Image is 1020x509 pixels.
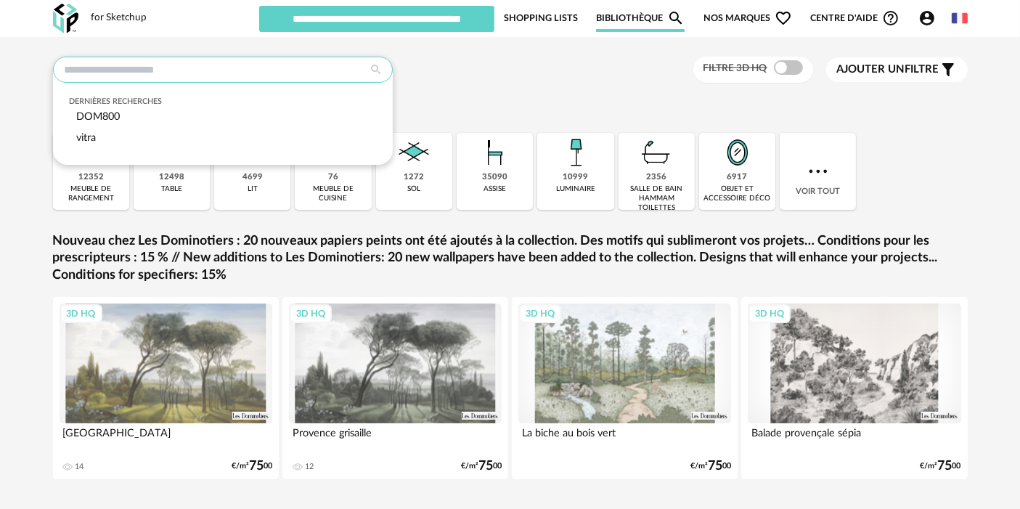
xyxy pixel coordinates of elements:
img: Sol.png [394,133,433,172]
div: 35090 [482,172,507,183]
span: Magnify icon [667,9,685,27]
div: meuble de cuisine [299,184,367,203]
span: filtre [837,62,939,77]
div: luminaire [556,184,595,194]
div: 14 [76,462,84,472]
div: table [161,184,182,194]
div: 3D HQ [60,304,102,323]
div: meuble de rangement [57,184,125,203]
a: 3D HQ [GEOGRAPHIC_DATA] 14 €/m²7500 [53,297,280,479]
span: vitra [76,132,96,143]
div: €/m² 00 [921,461,961,471]
span: Account Circle icon [918,9,942,27]
span: DOM800 [76,111,120,122]
div: Provence grisaille [289,423,502,452]
div: 3D HQ [519,304,561,323]
a: 3D HQ La biche au bois vert €/m²7500 [512,297,738,479]
div: salle de bain hammam toilettes [623,184,690,213]
div: 12 [305,462,314,472]
div: Balade provençale sépia [748,423,961,452]
img: Miroir.png [718,133,757,172]
img: Assise.png [476,133,515,172]
span: Ajouter un [837,64,905,75]
img: fr [952,10,968,26]
div: Dernières recherches [69,97,376,107]
span: Filtre 3D HQ [703,63,767,73]
span: Centre d'aideHelp Circle Outline icon [810,9,899,27]
a: BibliothèqueMagnify icon [596,4,685,32]
img: Luminaire.png [556,133,595,172]
div: Voir tout [780,133,856,210]
span: Heart Outline icon [775,9,792,27]
span: Account Circle icon [918,9,936,27]
span: 75 [249,461,264,471]
span: Filter icon [939,61,957,78]
div: 12352 [78,172,104,183]
div: €/m² 00 [232,461,272,471]
a: 3D HQ Balade provençale sépia €/m²7500 [741,297,968,479]
div: objet et accessoire déco [703,184,771,203]
div: sol [407,184,420,194]
div: [GEOGRAPHIC_DATA] [60,423,273,452]
div: 12498 [159,172,184,183]
div: lit [248,184,258,194]
img: OXP [53,4,78,33]
div: €/m² 00 [690,461,731,471]
button: Ajouter unfiltre Filter icon [826,57,968,82]
div: 3D HQ [290,304,332,323]
span: 75 [708,461,722,471]
div: 10999 [563,172,588,183]
div: 3D HQ [748,304,791,323]
a: Nouveau chez Les Dominotiers : 20 nouveaux papiers peints ont été ajoutés à la collection. Des mo... [53,233,968,284]
span: 75 [938,461,952,471]
div: 6917 [727,172,748,183]
div: €/m² 00 [461,461,502,471]
img: Salle%20de%20bain.png [637,133,676,172]
div: 76 [328,172,338,183]
div: for Sketchup [91,12,147,25]
div: assise [484,184,506,194]
a: 3D HQ Provence grisaille 12 €/m²7500 [282,297,509,479]
div: 1272 [404,172,424,183]
img: more.7b13dc1.svg [805,158,831,184]
div: 4699 [242,172,263,183]
a: Shopping Lists [504,4,578,32]
span: 75 [478,461,493,471]
span: Nos marques [703,4,792,32]
div: 2356 [646,172,666,183]
div: La biche au bois vert [518,423,732,452]
span: Help Circle Outline icon [882,9,899,27]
